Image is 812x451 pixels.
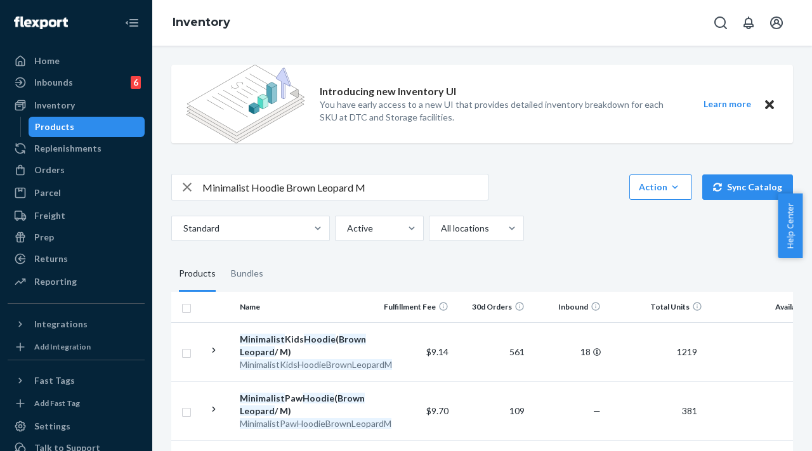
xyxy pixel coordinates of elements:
th: Total Units [606,292,707,322]
a: Replenishments [8,138,145,159]
div: Settings [34,420,70,433]
a: Prep [8,227,145,247]
span: $9.70 [426,405,449,416]
em: Hoodie [304,334,336,344]
th: Name [235,292,377,322]
p: Introducing new Inventory UI [320,84,456,99]
div: 6 [131,76,141,89]
span: $9.14 [426,346,449,357]
button: Sync Catalog [702,174,793,200]
div: Add Integration [34,341,91,352]
div: Prep [34,231,54,244]
div: Home [34,55,60,67]
div: Inbounds [34,76,73,89]
a: Products [29,117,145,137]
a: Add Integration [8,339,145,355]
div: Add Fast Tag [34,398,80,409]
th: Fulfillment Fee [377,292,454,322]
input: All locations [440,222,441,235]
img: Flexport logo [14,16,68,29]
p: You have early access to a new UI that provides detailed inventory breakdown for each SKU at DTC ... [320,98,680,124]
a: Home [8,51,145,71]
td: 109 [454,381,530,440]
em: MinimalistPawHoodieBrownLeopardM [240,418,391,429]
a: Freight [8,206,145,226]
div: Action [639,181,683,193]
div: Fast Tags [34,374,75,387]
div: Parcel [34,186,61,199]
div: Kids ( / M) [240,333,372,358]
input: Active [346,222,347,235]
button: Open Search Box [708,10,733,36]
button: Open account menu [764,10,789,36]
div: Orders [34,164,65,176]
button: Integrations [8,314,145,334]
td: 18 [530,322,606,381]
button: Open notifications [736,10,761,36]
a: Orders [8,160,145,180]
em: MinimalistKidsHoodieBrownLeopardM [240,359,392,370]
em: Brown [339,334,366,344]
div: Products [179,256,216,292]
em: Leopard [240,405,275,416]
button: Action [629,174,692,200]
input: Standard [182,222,183,235]
div: Returns [34,252,68,265]
div: Reporting [34,275,77,288]
td: 561 [454,322,530,381]
a: Parcel [8,183,145,203]
div: Products [35,121,74,133]
a: Returns [8,249,145,269]
div: Replenishments [34,142,101,155]
span: 381 [677,405,702,416]
a: Settings [8,416,145,436]
div: Integrations [34,318,88,330]
a: Reporting [8,271,145,292]
em: Minimalist [240,334,285,344]
a: Inbounds6 [8,72,145,93]
div: Paw ( / M) [240,392,372,417]
img: new-reports-banner-icon.82668bd98b6a51aee86340f2a7b77ae3.png [187,65,304,143]
th: 30d Orders [454,292,530,322]
button: Fast Tags [8,370,145,391]
iframe: Opens a widget where you can chat to one of our agents [730,413,799,445]
button: Help Center [778,193,802,258]
em: Hoodie [303,393,334,403]
button: Learn more [695,96,759,112]
a: Inventory [173,15,230,29]
em: Minimalist [240,393,285,403]
ol: breadcrumbs [162,4,240,41]
div: Inventory [34,99,75,112]
div: Bundles [231,256,263,292]
span: — [593,405,601,416]
div: Freight [34,209,65,222]
em: Brown [337,393,365,403]
em: Leopard [240,346,275,357]
a: Add Fast Tag [8,396,145,411]
a: Inventory [8,95,145,115]
button: Close [761,96,778,112]
input: Search inventory by name or sku [202,174,488,200]
span: 1219 [672,346,702,357]
th: Inbound [530,292,606,322]
button: Close Navigation [119,10,145,36]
